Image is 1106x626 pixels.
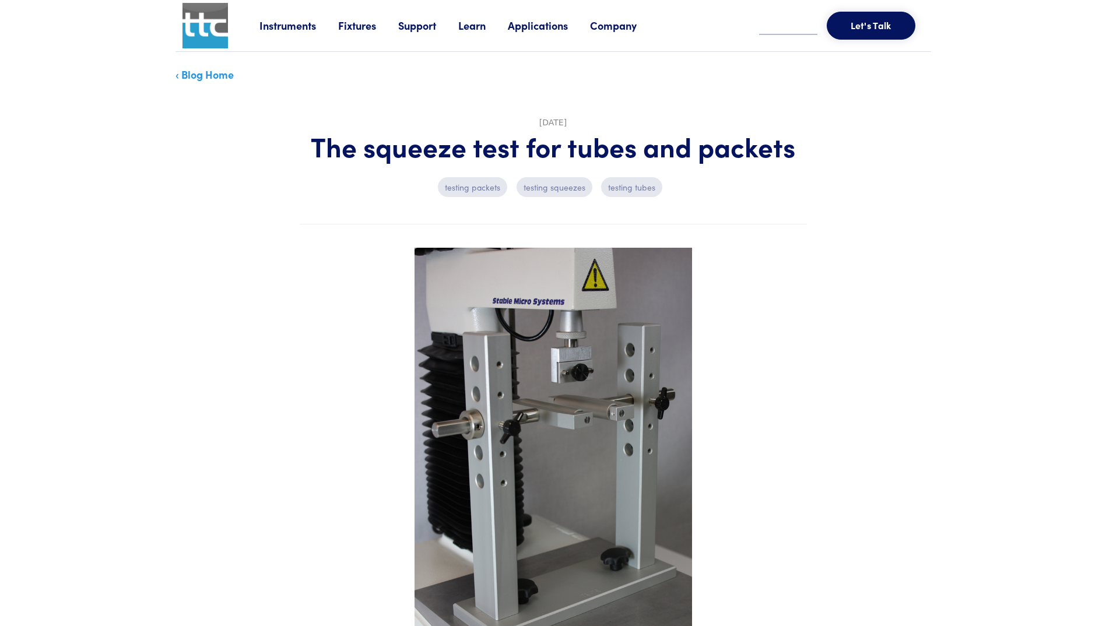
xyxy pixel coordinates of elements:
a: ‹ Blog Home [175,67,234,82]
a: Learn [458,18,508,33]
a: Support [398,18,458,33]
p: testing tubes [601,177,662,197]
img: ttc_logo_1x1_v1.0.png [182,3,228,48]
h1: The squeeze test for tubes and packets [300,129,807,163]
button: Let's Talk [827,12,915,40]
a: Instruments [259,18,338,33]
p: testing packets [438,177,507,197]
a: Fixtures [338,18,398,33]
a: Applications [508,18,590,33]
p: testing squeezes [517,177,592,197]
a: Company [590,18,659,33]
time: [DATE] [539,118,567,127]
